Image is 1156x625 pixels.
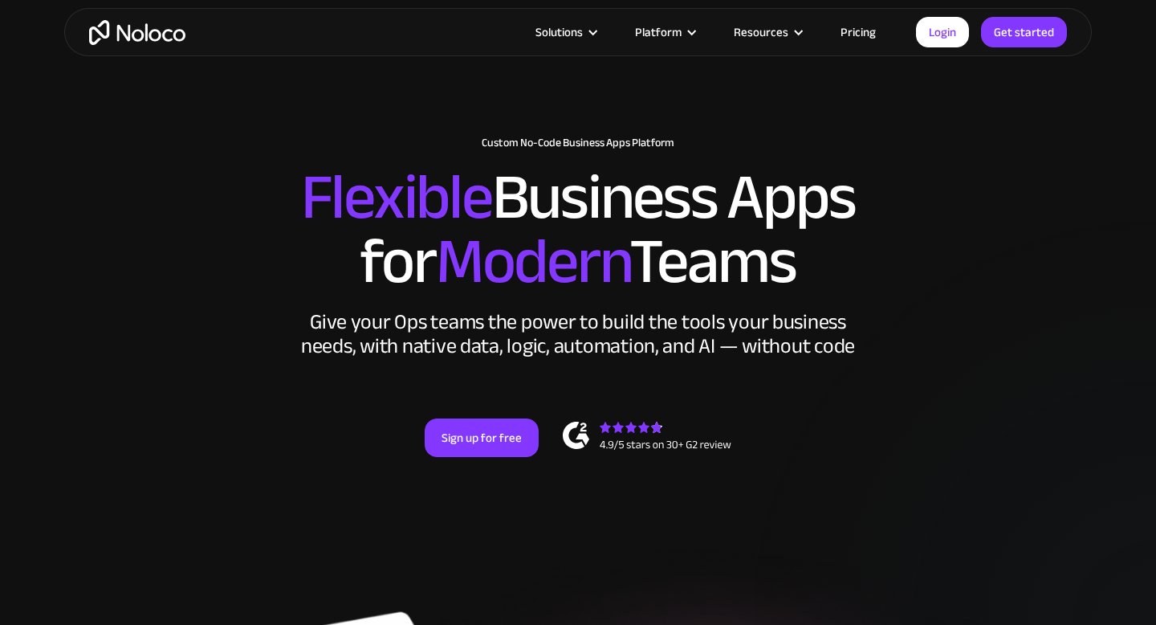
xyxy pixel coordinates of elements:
h2: Business Apps for Teams [80,165,1076,294]
a: Login [916,17,969,47]
a: home [89,20,185,45]
div: Platform [615,22,714,43]
h1: Custom No-Code Business Apps Platform [80,137,1076,149]
div: Give your Ops teams the power to build the tools your business needs, with native data, logic, au... [297,310,859,358]
div: Resources [714,22,820,43]
div: Solutions [535,22,583,43]
a: Sign up for free [425,419,539,457]
div: Resources [734,22,788,43]
span: Modern [436,202,629,321]
a: Get started [981,17,1067,47]
span: Flexible [301,137,492,257]
a: Pricing [820,22,896,43]
div: Solutions [515,22,615,43]
div: Platform [635,22,682,43]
